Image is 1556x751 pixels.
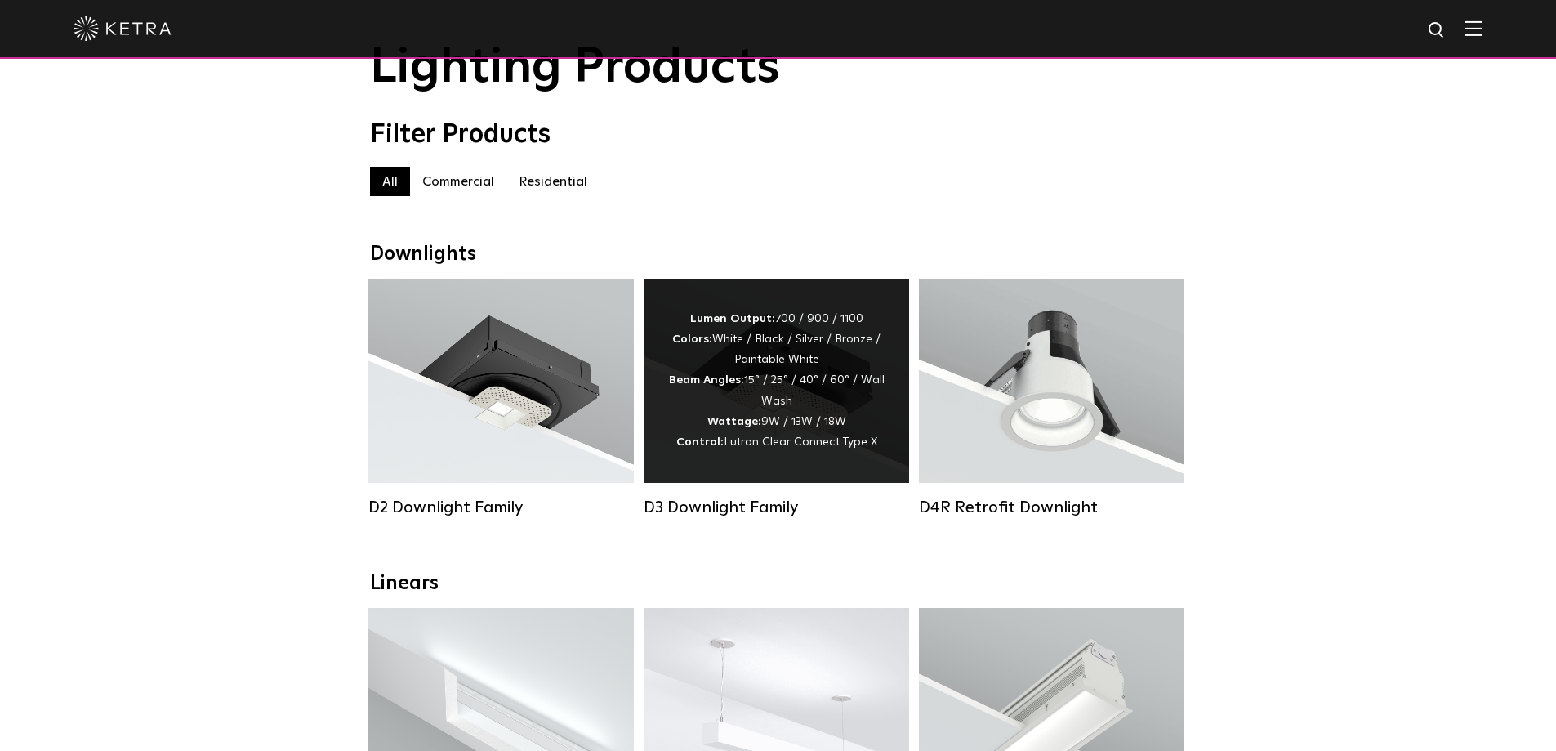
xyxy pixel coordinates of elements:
[644,279,909,517] a: D3 Downlight Family Lumen Output:700 / 900 / 1100Colors:White / Black / Silver / Bronze / Paintab...
[370,119,1187,150] div: Filter Products
[672,333,712,345] strong: Colors:
[676,436,724,448] strong: Control:
[690,313,775,324] strong: Lumen Output:
[370,243,1187,266] div: Downlights
[919,279,1184,517] a: D4R Retrofit Downlight Lumen Output:800Colors:White / BlackBeam Angles:15° / 25° / 40° / 60°Watta...
[74,16,172,41] img: ketra-logo-2019-white
[410,167,506,196] label: Commercial
[370,572,1187,596] div: Linears
[644,498,909,517] div: D3 Downlight Family
[368,498,634,517] div: D2 Downlight Family
[368,279,634,517] a: D2 Downlight Family Lumen Output:1200Colors:White / Black / Gloss Black / Silver / Bronze / Silve...
[668,309,885,453] div: 700 / 900 / 1100 White / Black / Silver / Bronze / Paintable White 15° / 25° / 40° / 60° / Wall W...
[707,416,761,427] strong: Wattage:
[1427,20,1447,41] img: search icon
[1465,20,1482,36] img: Hamburger%20Nav.svg
[370,167,410,196] label: All
[724,436,877,448] span: Lutron Clear Connect Type X
[506,167,600,196] label: Residential
[669,374,744,386] strong: Beam Angles:
[370,43,780,92] span: Lighting Products
[919,498,1184,517] div: D4R Retrofit Downlight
